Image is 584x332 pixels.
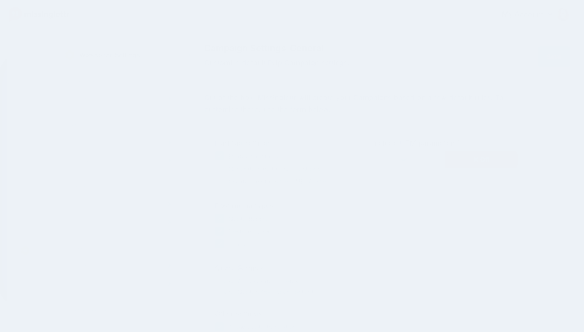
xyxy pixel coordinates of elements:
label: Enable hashtags? [228,151,282,161]
a: Dates & Times [61,151,175,169]
img: menu.png [21,50,30,58]
h4: Curate [65,246,171,252]
label: Hashtag settings [215,137,360,148]
a: Auto Schedule [61,275,175,293]
label: Use Quotes from your content [224,287,314,297]
label: Include UTM parameters? [373,137,518,148]
button: Save [538,46,570,67]
a: Branding [61,195,175,213]
img: Missinglettr [9,7,69,22]
a: General [61,257,175,275]
a: Tell us how we can improve [484,309,573,321]
label: UTM medium [373,221,518,232]
label: Quote Bubble [228,214,269,224]
img: settings.png [65,50,75,60]
p: Workspace Settings [79,50,140,60]
h4: Content [65,184,171,191]
h4: Workspace [65,78,171,85]
label: Generate hashtag suggestions? [228,164,324,174]
label: Use AI generated quotes [224,276,299,287]
span: Campaign Settings General [204,44,444,53]
a: Custom Fonts [61,213,175,231]
a: Social Profiles [61,133,175,151]
h4: Drip Campaigns [65,307,171,314]
span: / [286,43,290,54]
label: Post media types [215,200,360,211]
label: Quote Settings [215,263,360,273]
span: Customise default Drip Campaign settings. [204,57,444,69]
h4: Posting [65,122,171,129]
a: My Account [493,4,570,26]
label: UTM campaign [373,262,518,273]
label: Other settings [215,308,360,319]
label: Allow quote truncation? [228,322,300,332]
label: Create hashtags from META info? [228,176,329,186]
label: Image [228,239,247,249]
button: Off [445,151,518,168]
p: Out of the box, Missinglettr will create your Campaigns based on a few default rules. To customis... [204,92,529,115]
button: On [373,151,446,168]
a: General [61,90,175,108]
label: UTM source [373,180,518,191]
label: Postcard Link [228,226,270,236]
